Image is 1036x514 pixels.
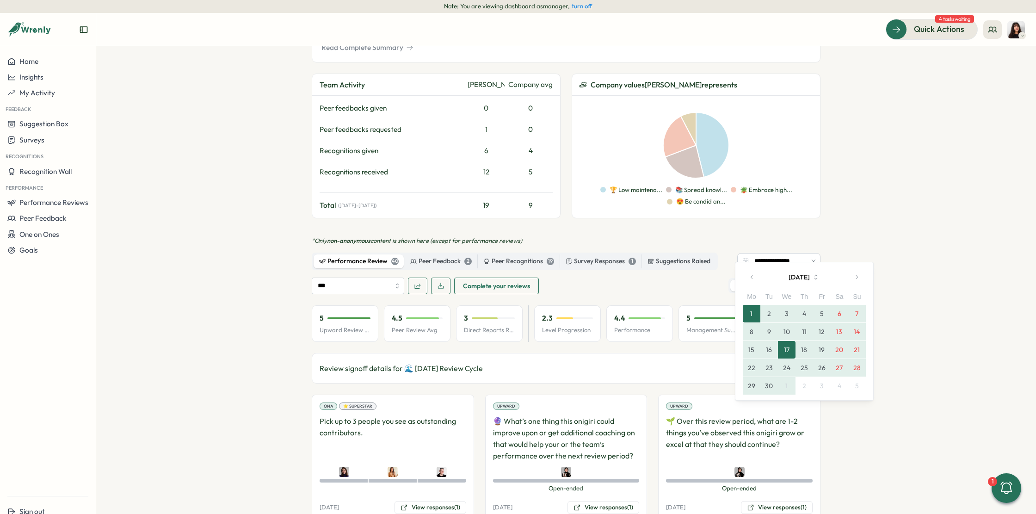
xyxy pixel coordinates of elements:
div: Survey Responses [566,256,636,266]
p: 😍 Be candid an... [676,198,726,206]
p: 4.5 [392,313,402,323]
p: Review signoff details for 🌊 [DATE] Review Cycle [320,363,483,374]
div: Upward [493,403,519,410]
button: Complete your reviews [454,278,539,294]
button: 8 [743,323,760,341]
button: 3 [813,377,831,395]
div: 2 [464,258,472,265]
button: turn off [572,3,592,10]
button: 4 [831,377,848,395]
div: Performance Review [319,256,399,266]
div: 5 [508,167,553,177]
label: Compact View [730,280,775,291]
div: Th [795,292,813,302]
div: 1 [468,124,505,135]
button: Read Complete Summary [321,43,413,53]
p: 4.4 [614,313,625,323]
div: Company avg [508,80,553,90]
div: 0 [508,103,553,113]
span: Quick Actions [914,23,964,35]
img: Mariana Silva [388,467,398,477]
p: Direct Reports Review Avg [464,326,515,334]
div: 0 [508,124,553,135]
div: ⭐ Superstar [339,403,376,410]
div: 0 [468,103,505,113]
div: 1 [629,258,636,265]
span: One on Ones [19,230,59,239]
div: [PERSON_NAME] [468,80,505,90]
button: View responses(1) [741,501,813,514]
button: 13 [831,323,848,341]
div: ONA [320,403,337,410]
button: Quick Actions [886,19,978,39]
span: Insights [19,73,43,81]
div: Peer Recognitions [483,256,554,266]
span: Open-ended [493,484,640,493]
button: 27 [831,359,848,377]
button: [DATE] [761,268,847,286]
p: *Only content is shown here (except for performance reviews) [312,237,820,245]
p: Upward Review Avg [320,326,370,334]
span: Peer Feedback [19,214,67,223]
div: 12 [468,167,505,177]
img: Almudena Bernardos [437,467,447,477]
p: [DATE] [320,503,339,512]
img: Viktoria Korzhova [339,467,349,477]
span: Performance Reviews [19,198,88,207]
button: 29 [743,377,760,395]
button: View responses(1) [567,501,639,514]
button: 14 [848,323,866,341]
button: 25 [795,359,813,377]
div: 4 [508,146,553,156]
p: 🏆 Low maintena... [610,186,662,194]
button: 1 [743,305,760,322]
button: 3 [778,305,795,322]
span: Goals [19,246,38,254]
p: 3 [464,313,468,323]
p: Pick up to 3 people you see as outstanding contributors. [320,415,466,461]
p: [DATE] [666,503,685,512]
span: ( [DATE] - [DATE] ) [338,203,376,209]
div: Peer Feedback [410,256,472,266]
button: 10 [778,323,795,341]
button: 1 [992,473,1021,503]
button: Kelly Rosa [1007,21,1025,38]
div: Recognitions given [320,146,464,156]
button: 16 [760,341,778,359]
div: 19 [468,200,505,211]
span: My Activity [19,88,55,97]
button: 7 [848,305,866,322]
span: non-anonymous [327,237,370,244]
p: [DATE] [493,503,512,512]
span: Recognition Wall [19,167,72,176]
button: 2 [760,305,778,322]
p: 🪴 Embrace high... [740,186,792,194]
button: 11 [795,323,813,341]
button: 1 [778,377,795,395]
div: Upward [666,403,692,410]
span: Suggestion Box [19,119,68,128]
p: 5 [320,313,324,323]
p: 🔮 What’s one thing this onigiri could improve upon or get additional coaching on that would help ... [493,415,640,461]
p: 2.3 [542,313,553,323]
button: 19 [813,341,831,359]
div: 6 [468,146,505,156]
div: 19 [547,258,554,265]
p: Performance [614,326,665,334]
div: 40 [391,258,399,265]
button: 9 [760,323,778,341]
div: Fr [813,292,831,302]
button: 5 [848,377,866,395]
button: 26 [813,359,831,377]
button: 18 [795,341,813,359]
button: 6 [831,305,848,322]
span: Open-ended [666,484,813,493]
img: Sana Naqvi [561,467,571,477]
p: Level Progression [542,326,593,334]
div: 9 [508,200,553,211]
div: Recognitions received [320,167,464,177]
div: Mo [743,292,760,302]
button: 30 [760,377,778,395]
div: Team Activity [320,79,464,91]
p: Peer Review Avg [392,326,443,334]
